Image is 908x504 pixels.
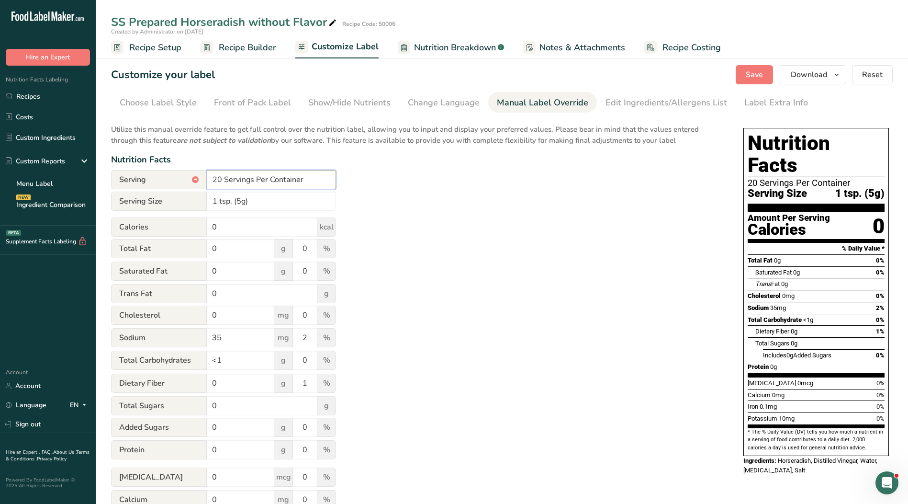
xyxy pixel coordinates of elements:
span: Protein [748,363,769,370]
span: g [274,351,293,370]
span: 10mg [779,415,795,422]
a: FAQ . [42,449,53,456]
span: 0g [770,363,777,370]
span: Created by Administrator on [DATE] [111,28,203,35]
span: Nutrition Breakdown [414,41,496,54]
span: g [317,396,336,415]
div: Powered By FoodLabelMaker © 2025 All Rights Reserved [6,477,90,489]
span: 0% [876,415,885,422]
span: 0% [876,403,885,410]
span: 0% [876,391,885,399]
span: Calories [111,218,207,237]
span: Reset [862,69,883,80]
span: mg [274,306,293,325]
section: % Daily Value * [748,243,885,254]
span: Saturated Fat [755,269,792,276]
span: Sodium [111,328,207,347]
span: % [317,262,336,281]
span: g [274,440,293,459]
div: Label Extra Info [744,96,808,109]
span: Recipe Builder [219,41,276,54]
span: kcal [317,218,336,237]
button: Hire an Expert [6,49,90,66]
span: Serving Size [111,192,207,211]
span: Serving Size [748,188,807,200]
span: Serving [111,170,207,189]
span: % [317,351,336,370]
div: Show/Hide Nutrients [308,96,391,109]
div: EN [70,400,90,411]
span: 0g [786,352,793,359]
span: Iron [748,403,758,410]
span: [MEDICAL_DATA] [111,468,207,487]
span: Total Carbohydrates [111,351,207,370]
div: Nutrition Facts [111,153,724,166]
a: Language [6,397,46,413]
span: 0.1mg [760,403,777,410]
span: Potassium [748,415,777,422]
div: Edit Ingredients/Allergens List [605,96,727,109]
div: Amount Per Serving [748,214,830,223]
span: Cholesterol [111,306,207,325]
span: 0g [774,257,781,264]
span: 0% [876,257,885,264]
span: [MEDICAL_DATA] [748,379,796,387]
span: Recipe Setup [129,41,181,54]
iframe: Intercom live chat [875,471,898,494]
a: About Us . [53,449,76,456]
div: SS Prepared Horseradish without Flavor [111,13,338,31]
span: Protein [111,440,207,459]
div: Custom Reports [6,156,65,166]
span: 0g [781,280,788,287]
h1: Nutrition Facts [748,132,885,176]
a: Notes & Attachments [523,37,625,58]
div: 0 [873,214,885,239]
span: Total Sugars [111,396,207,415]
span: 0mg [782,292,795,299]
div: Front of Pack Label [214,96,291,109]
span: Dietary Fiber [111,374,207,393]
h1: Customize your label [111,67,215,83]
span: 1 tsp. (5g) [835,188,885,200]
span: <1g [803,316,813,323]
button: Reset [852,65,893,84]
a: Nutrition Breakdown [398,37,504,58]
div: Calories [748,223,830,237]
div: 20 Servings Per Container [748,178,885,188]
span: 0% [876,269,885,276]
span: g [274,374,293,393]
span: 0% [876,316,885,323]
span: Recipe Costing [662,41,721,54]
span: 1% [876,328,885,335]
span: Fat [755,280,780,287]
span: % [317,239,336,258]
span: Total Carbohydrate [748,316,802,323]
a: Terms & Conditions . [6,449,90,462]
span: 2% [876,304,885,311]
p: Utilize this manual override feature to get full control over the nutrition label, allowing you t... [111,118,724,146]
button: Save [736,65,773,84]
span: % [317,306,336,325]
span: Download [791,69,827,80]
a: Hire an Expert . [6,449,40,456]
span: mcg [274,468,293,487]
span: 0g [791,328,797,335]
span: % [317,440,336,459]
a: Privacy Policy [37,456,67,462]
div: BETA [6,230,21,236]
span: Includes Added Sugars [763,352,831,359]
span: % [317,468,336,487]
a: Customize Label [295,36,379,59]
span: Total Fat [748,257,773,264]
i: Trans [755,280,771,287]
span: mg [274,328,293,347]
button: Download [779,65,846,84]
section: * The % Daily Value (DV) tells you how much a nutrient in a serving of food contributes to a dail... [748,428,885,452]
a: Recipe Costing [644,37,721,58]
div: Manual Label Override [497,96,588,109]
div: NEW [16,195,31,200]
span: g [274,239,293,258]
span: % [317,328,336,347]
div: Recipe Code: 50006 [342,20,395,28]
span: Cholesterol [748,292,781,299]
